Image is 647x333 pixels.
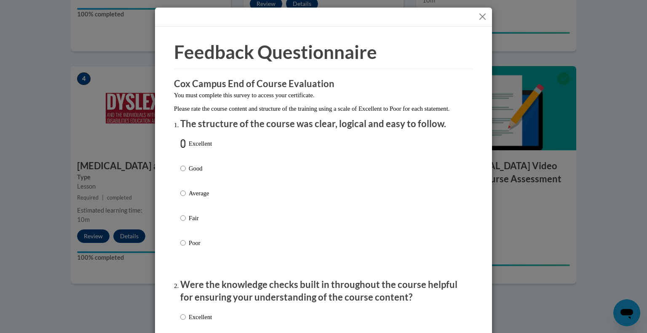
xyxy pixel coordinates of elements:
[180,312,186,322] input: Excellent
[174,91,473,100] p: You must complete this survey to access your certificate.
[180,139,186,148] input: Excellent
[180,238,186,248] input: Poor
[189,213,212,223] p: Fair
[189,312,212,322] p: Excellent
[174,77,473,91] h3: Cox Campus End of Course Evaluation
[477,11,488,22] button: Close
[189,189,212,198] p: Average
[180,117,467,131] p: The structure of the course was clear, logical and easy to follow.
[174,104,473,113] p: Please rate the course content and structure of the training using a scale of Excellent to Poor f...
[174,41,377,63] span: Feedback Questionnaire
[180,189,186,198] input: Average
[189,139,212,148] p: Excellent
[180,278,467,304] p: Were the knowledge checks built in throughout the course helpful for ensuring your understanding ...
[180,213,186,223] input: Fair
[189,238,212,248] p: Poor
[180,164,186,173] input: Good
[189,164,212,173] p: Good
